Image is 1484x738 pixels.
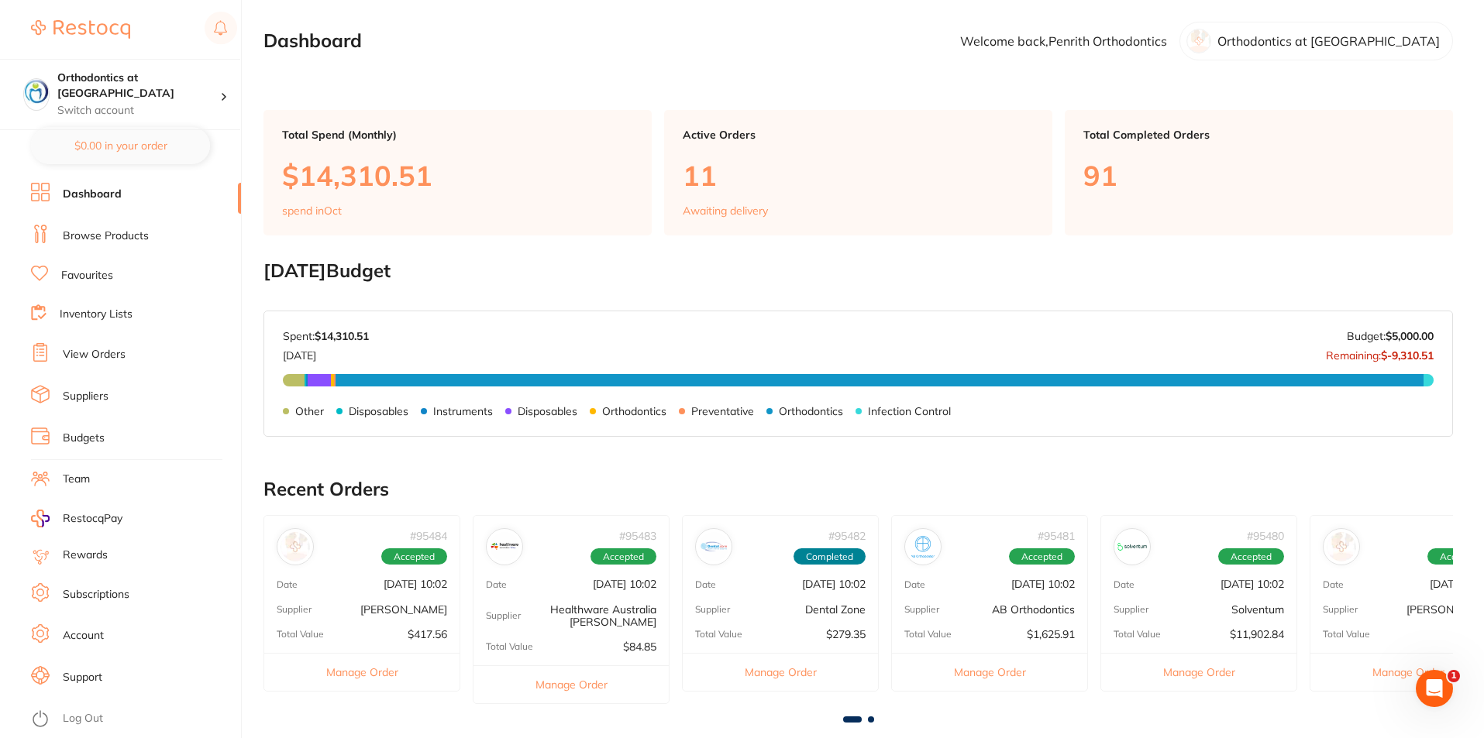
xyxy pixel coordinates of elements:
[1230,628,1284,640] p: $11,902.84
[591,548,656,565] span: Accepted
[1027,628,1075,640] p: $1,625.91
[805,603,866,616] p: Dental Zone
[779,405,843,417] p: Orthodontics
[691,405,754,417] p: Preventative
[63,587,129,602] a: Subscriptions
[57,70,220,101] h4: Orthodontics at Penrith
[473,665,669,703] button: Manage Order
[263,260,1453,282] h2: [DATE] Budget
[31,707,236,732] button: Log Out
[1114,604,1148,615] p: Supplier
[282,160,633,191] p: $14,310.51
[802,578,866,590] p: [DATE] 10:02
[486,641,533,652] p: Total Value
[63,431,105,446] a: Budgets
[602,405,666,417] p: Orthodontics
[263,30,362,52] h2: Dashboard
[281,532,310,561] img: Henry Schein Halas
[1231,603,1284,616] p: Solventum
[904,604,939,615] p: Supplier
[1347,330,1434,342] p: Budget:
[1326,343,1434,362] p: Remaining:
[904,579,925,590] p: Date
[521,603,656,628] p: Healthware Australia [PERSON_NAME]
[683,129,1034,141] p: Active Orders
[31,510,50,527] img: RestocqPay
[381,548,447,565] span: Accepted
[60,307,133,322] a: Inventory Lists
[63,472,90,487] a: Team
[24,79,49,104] img: Orthodontics at Penrith
[683,204,768,217] p: Awaiting delivery
[1381,348,1434,362] strong: $-9,310.51
[695,629,742,640] p: Total Value
[619,530,656,542] p: # 95483
[794,548,866,565] span: Completed
[486,579,507,590] p: Date
[63,711,103,726] a: Log Out
[282,129,633,141] p: Total Spend (Monthly)
[263,110,652,235] a: Total Spend (Monthly)$14,310.51spend inOct
[57,103,220,118] p: Switch account
[683,653,878,691] button: Manage Order
[63,187,122,202] a: Dashboard
[1327,532,1356,561] img: Henry Schein Halas
[1218,548,1284,565] span: Accepted
[1083,129,1434,141] p: Total Completed Orders
[31,20,130,39] img: Restocq Logo
[1114,629,1161,640] p: Total Value
[1117,532,1147,561] img: Solventum
[695,579,716,590] p: Date
[695,604,730,615] p: Supplier
[1448,670,1460,682] span: 1
[61,268,113,283] a: Favourites
[282,204,342,217] p: spend in Oct
[277,604,312,615] p: Supplier
[1065,110,1453,235] a: Total Completed Orders91
[1221,578,1284,590] p: [DATE] 10:02
[1217,34,1440,48] p: Orthodontics at [GEOGRAPHIC_DATA]
[904,629,952,640] p: Total Value
[264,653,460,691] button: Manage Order
[1083,160,1434,191] p: 91
[683,160,1034,191] p: 11
[1101,653,1296,691] button: Manage Order
[593,578,656,590] p: [DATE] 10:02
[349,405,408,417] p: Disposables
[828,530,866,542] p: # 95482
[1416,670,1453,707] iframe: Intercom live chat
[408,628,447,640] p: $417.56
[295,405,324,417] p: Other
[283,330,369,342] p: Spent:
[31,12,130,47] a: Restocq Logo
[1011,578,1075,590] p: [DATE] 10:02
[63,511,122,527] span: RestocqPay
[1009,548,1075,565] span: Accepted
[283,343,369,362] p: [DATE]
[360,603,447,616] p: [PERSON_NAME]
[31,510,122,527] a: RestocqPay
[664,110,1052,235] a: Active Orders11Awaiting delivery
[908,532,938,561] img: AB Orthodontics
[31,127,210,164] button: $0.00 in your order
[277,629,324,640] p: Total Value
[1247,530,1284,542] p: # 95480
[826,628,866,640] p: $279.35
[1323,579,1344,590] p: Date
[63,347,126,362] a: View Orders
[1386,329,1434,343] strong: $5,000.00
[1114,579,1135,590] p: Date
[892,653,1087,691] button: Manage Order
[1038,530,1075,542] p: # 95481
[1323,629,1370,640] p: Total Value
[623,640,656,653] p: $84.85
[384,578,447,590] p: [DATE] 10:02
[868,405,951,417] p: Infection Control
[63,547,108,563] a: Rewards
[63,389,108,404] a: Suppliers
[315,329,369,343] strong: $14,310.51
[263,479,1453,500] h2: Recent Orders
[699,532,728,561] img: Dental Zone
[490,532,519,561] img: Healthware Australia Ridley
[992,603,1075,616] p: AB Orthodontics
